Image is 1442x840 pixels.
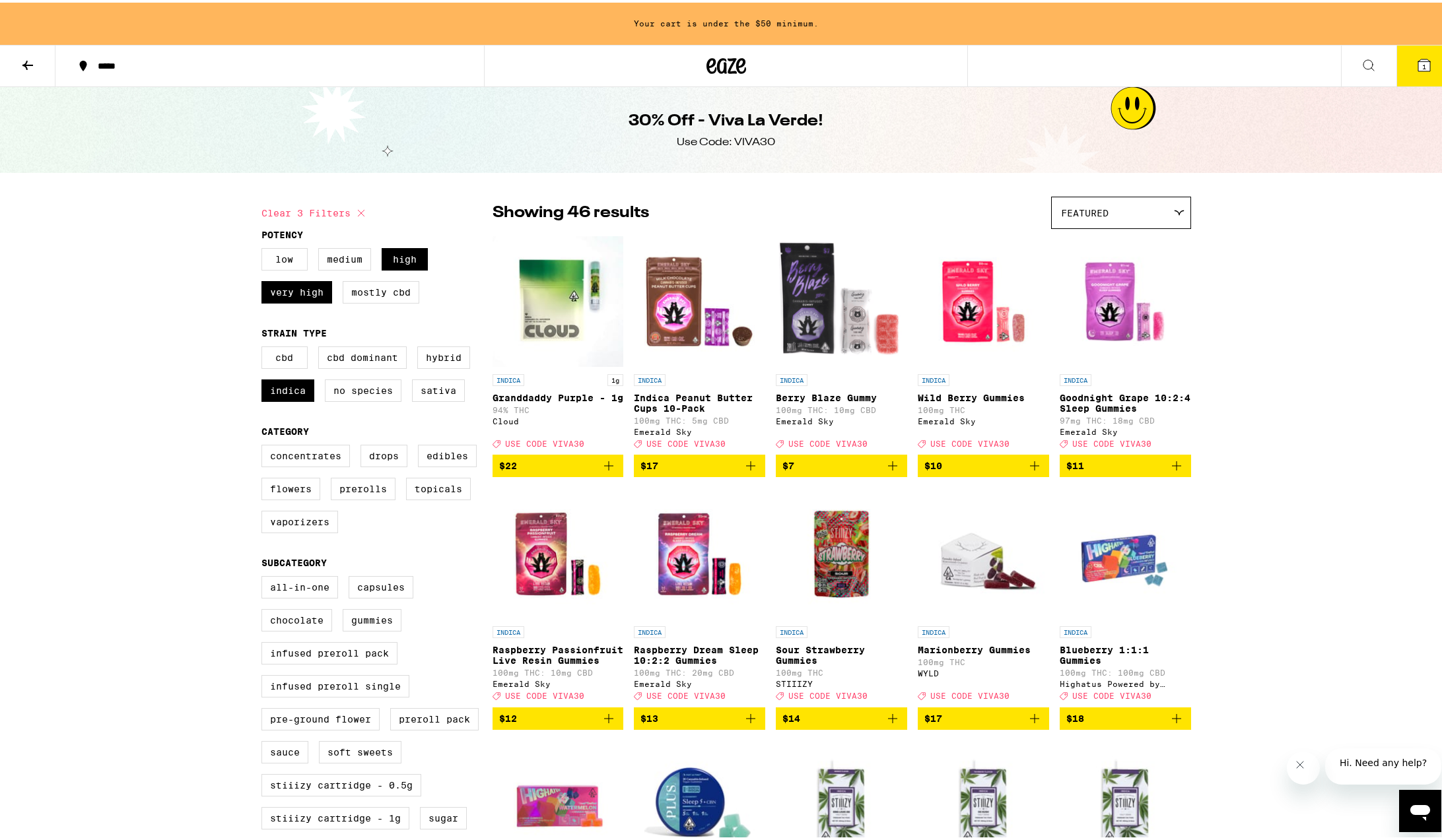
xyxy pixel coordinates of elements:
[499,458,517,468] span: $22
[930,437,1010,445] span: USE CODE VIVA30
[634,666,765,674] p: 100mg THC: 20mg CBD
[776,403,907,412] p: 100mg THC: 10mg CBD
[634,233,765,365] img: Emerald Sky - Indica Peanut Butter Cups 10-Pack
[776,414,907,423] div: Emerald Sky
[261,377,314,399] label: Indica
[634,372,666,383] p: INDICA
[261,738,308,761] label: Sauce
[634,425,765,434] div: Emerald Sky
[634,452,765,474] button: Add to bag
[261,573,338,596] label: All-In-One
[646,690,726,698] span: USE CODE VIVA30
[493,390,624,401] p: Granddaddy Purple - 1g
[325,377,401,399] label: No Species
[918,233,1049,365] img: Emerald Sky - Wild Berry Gummies
[261,804,409,827] label: STIIIZY Cartridge - 1g
[493,705,624,727] button: Add to bag
[319,738,401,761] label: Soft Sweets
[776,372,807,383] p: INDICA
[499,711,517,721] span: $12
[493,452,624,474] button: Add to bag
[1060,372,1091,383] p: INDICA
[918,485,1049,704] a: Open page for Marionberry Gummies from WYLD
[634,414,765,422] p: 100mg THC: 5mg CBD
[493,414,624,423] div: Cloud
[1399,787,1441,829] iframe: Button to launch messaging window
[782,458,794,468] span: $7
[918,666,1049,675] div: WYLD
[930,690,1010,698] span: USE CODE VIVA30
[918,642,1049,653] p: Marionberry Gummies
[1060,666,1191,674] p: 100mg THC: 100mg CBD
[343,606,401,629] label: Gummies
[261,194,369,227] button: Clear 3 filters
[1061,205,1109,216] span: Featured
[1072,437,1151,445] span: USE CODE VIVA30
[634,677,765,686] div: Emerald Sky
[261,245,308,268] label: Low
[1060,414,1191,422] p: 97mg THC: 18mg CBD
[1422,60,1426,68] span: 1
[412,377,465,399] label: Sativa
[918,705,1049,727] button: Add to bag
[418,442,477,465] label: Edibles
[493,199,649,222] p: Showing 46 results
[493,677,624,686] div: Emerald Sky
[1060,233,1191,452] a: Open page for Goodnight Grape 10:2:4 Sleep Gummies from Emerald Sky
[1060,642,1191,663] p: Blueberry 1:1:1 Gummies
[261,705,380,728] label: Pre-ground Flower
[261,475,320,498] label: Flowers
[1072,690,1151,698] span: USE CODE VIVA30
[382,245,428,268] label: High
[1066,458,1084,468] span: $11
[331,475,395,498] label: Prerolls
[261,771,421,794] label: STIIIZY Cartridge - 0.5g
[918,414,1049,423] div: Emerald Sky
[640,711,658,721] span: $13
[493,233,624,365] img: Cloud - Granddaddy Purple - 1g
[640,458,658,468] span: $17
[634,624,666,635] p: INDICA
[261,278,332,301] label: Very High
[634,390,765,411] p: Indica Peanut Butter Cups 10-Pack
[918,372,949,383] p: INDICA
[677,133,775,147] div: Use Code: VIVA30
[924,711,942,721] span: $17
[1060,705,1191,727] button: Add to bag
[318,344,407,366] label: CBD Dominant
[1060,677,1191,686] div: Highatus Powered by Cannabiotix
[776,233,907,365] img: Emerald Sky - Berry Blaze Gummy
[776,705,907,727] button: Add to bag
[1060,485,1191,704] a: Open page for Blueberry 1:1:1 Gummies from Highatus Powered by Cannabiotix
[406,475,471,498] label: Topicals
[261,555,327,565] legend: Subcategory
[918,485,1049,617] img: WYLD - Marionberry Gummies
[788,437,868,445] span: USE CODE VIVA30
[1060,425,1191,434] div: Emerald Sky
[261,424,309,434] legend: Category
[776,233,907,452] a: Open page for Berry Blaze Gummy from Emerald Sky
[349,573,413,596] label: Capsules
[261,344,308,366] label: CBD
[261,508,338,531] label: Vaporizers
[918,233,1049,452] a: Open page for Wild Berry Gummies from Emerald Sky
[343,278,419,301] label: Mostly CBD
[493,372,524,383] p: INDICA
[493,624,524,635] p: INDICA
[776,485,907,704] a: Open page for Sour Strawberry Gummies from STIIIZY
[918,390,1049,401] p: Wild Berry Gummies
[1060,485,1191,617] img: Highatus Powered by Cannabiotix - Blueberry 1:1:1 Gummies
[776,485,907,617] img: STIIIZY - Sour Strawberry Gummies
[918,403,1049,412] p: 100mg THC
[607,372,623,383] p: 1g
[493,485,624,617] img: Emerald Sky - Raspberry Passionfruit Live Resin Gummies
[776,452,907,474] button: Add to bag
[420,804,467,827] label: Sugar
[924,458,942,468] span: $10
[261,227,303,238] legend: Potency
[776,390,907,401] p: Berry Blaze Gummy
[261,639,397,662] label: Infused Preroll Pack
[493,666,624,674] p: 100mg THC: 10mg CBD
[493,642,624,663] p: Raspberry Passionfruit Live Resin Gummies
